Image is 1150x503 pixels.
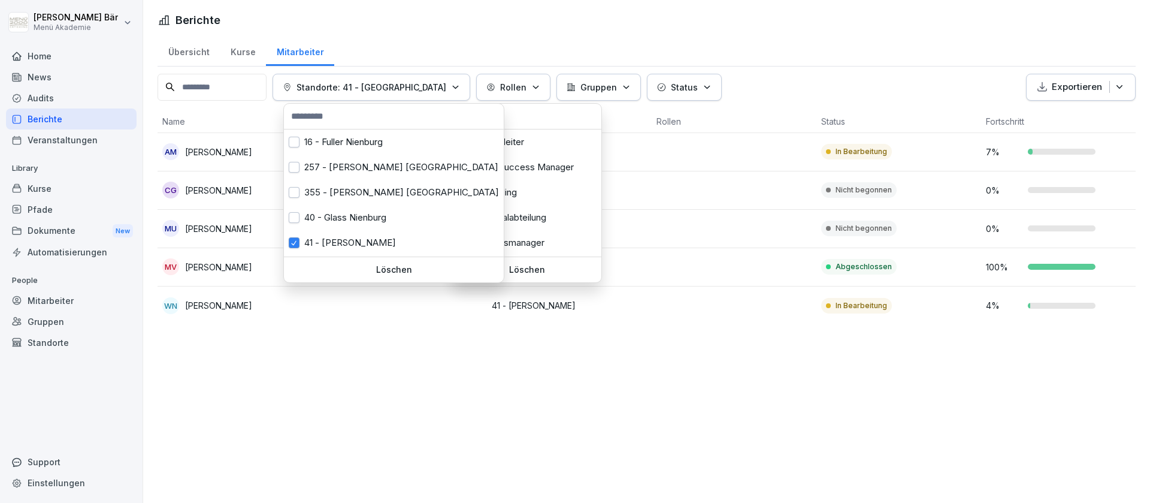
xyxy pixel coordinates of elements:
[284,255,504,281] div: 422 - Amazon BRE4 Achim
[284,205,504,230] div: 40 - Glass Nienburg
[284,129,504,155] div: 16 - Fuller Nienburg
[500,81,526,94] p: Rollen
[289,264,499,275] p: Löschen
[1052,80,1102,94] p: Exportieren
[284,180,504,205] div: 355 - [PERSON_NAME] [GEOGRAPHIC_DATA]
[296,81,446,94] p: Standorte: 41 - [GEOGRAPHIC_DATA]
[580,81,617,94] p: Gruppen
[284,230,504,255] div: 41 - [PERSON_NAME]
[671,81,698,94] p: Status
[284,155,504,180] div: 257 - [PERSON_NAME] [GEOGRAPHIC_DATA]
